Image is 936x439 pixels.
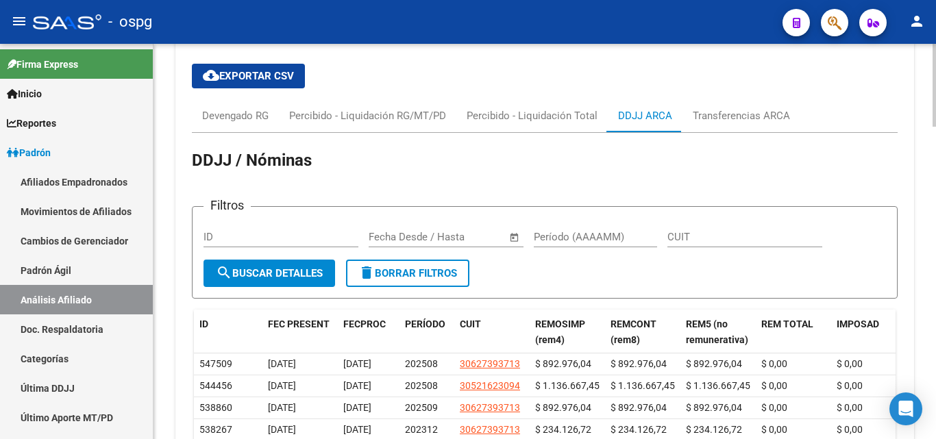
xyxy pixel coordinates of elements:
[761,380,787,391] span: $ 0,00
[467,108,598,123] div: Percibido - Liquidación Total
[358,264,375,281] mat-icon: delete
[611,424,667,435] span: $ 234.126,72
[460,358,520,369] span: 30627393713
[405,380,438,391] span: 202508
[289,108,446,123] div: Percibido - Liquidación RG/MT/PD
[399,310,454,355] datatable-header-cell: PERÍODO
[203,67,219,84] mat-icon: cloud_download
[7,57,78,72] span: Firma Express
[7,86,42,101] span: Inicio
[611,380,675,391] span: $ 1.136.667,45
[358,267,457,279] span: Borrar Filtros
[837,318,879,329] span: IMPOSAD
[460,318,481,329] span: CUIT
[268,358,296,369] span: [DATE]
[611,402,667,413] span: $ 892.976,04
[203,70,294,82] span: Exportar CSV
[837,358,863,369] span: $ 0,00
[405,358,438,369] span: 202508
[756,310,831,355] datatable-header-cell: REM TOTAL
[680,310,756,355] datatable-header-cell: REM5 (no remunerativa)
[460,402,520,413] span: 30627393713
[262,310,338,355] datatable-header-cell: FEC PRESENT
[761,402,787,413] span: $ 0,00
[535,380,600,391] span: $ 1.136.667,45
[199,318,208,329] span: ID
[686,402,742,413] span: $ 892.976,04
[343,402,371,413] span: [DATE]
[369,231,424,243] input: Fecha inicio
[436,231,503,243] input: Fecha fin
[909,13,925,29] mat-icon: person
[199,380,232,391] span: 544456
[611,318,656,345] span: REMCONT (rem8)
[216,267,323,279] span: Buscar Detalles
[192,64,305,88] button: Exportar CSV
[343,424,371,435] span: [DATE]
[268,424,296,435] span: [DATE]
[837,380,863,391] span: $ 0,00
[204,260,335,287] button: Buscar Detalles
[192,151,312,170] span: DDJJ / Nóminas
[831,310,907,355] datatable-header-cell: IMPOSAD
[761,318,813,329] span: REM TOTAL
[268,402,296,413] span: [DATE]
[7,116,56,131] span: Reportes
[460,424,520,435] span: 30627393713
[199,424,232,435] span: 538267
[216,264,232,281] mat-icon: search
[686,358,742,369] span: $ 892.976,04
[405,318,445,329] span: PERÍODO
[686,380,750,391] span: $ 1.136.667,45
[405,424,438,435] span: 202312
[405,402,438,413] span: 202509
[108,7,152,37] span: - ospg
[530,310,605,355] datatable-header-cell: REMOSIMP (rem4)
[761,358,787,369] span: $ 0,00
[535,402,591,413] span: $ 892.976,04
[338,310,399,355] datatable-header-cell: FECPROC
[611,358,667,369] span: $ 892.976,04
[11,13,27,29] mat-icon: menu
[7,145,51,160] span: Padrón
[346,260,469,287] button: Borrar Filtros
[535,358,591,369] span: $ 892.976,04
[199,402,232,413] span: 538860
[204,196,251,215] h3: Filtros
[837,424,863,435] span: $ 0,00
[686,424,742,435] span: $ 234.126,72
[343,358,371,369] span: [DATE]
[686,318,748,345] span: REM5 (no remunerativa)
[194,310,262,355] datatable-header-cell: ID
[202,108,269,123] div: Devengado RG
[199,358,232,369] span: 547509
[268,318,330,329] span: FEC PRESENT
[605,310,680,355] datatable-header-cell: REMCONT (rem8)
[693,108,790,123] div: Transferencias ARCA
[343,380,371,391] span: [DATE]
[454,310,530,355] datatable-header-cell: CUIT
[507,229,523,245] button: Open calendar
[837,402,863,413] span: $ 0,00
[761,424,787,435] span: $ 0,00
[535,424,591,435] span: $ 234.126,72
[618,108,672,123] div: DDJJ ARCA
[889,392,922,425] div: Open Intercom Messenger
[535,318,585,345] span: REMOSIMP (rem4)
[460,380,520,391] span: 30521623094
[343,318,386,329] span: FECPROC
[268,380,296,391] span: [DATE]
